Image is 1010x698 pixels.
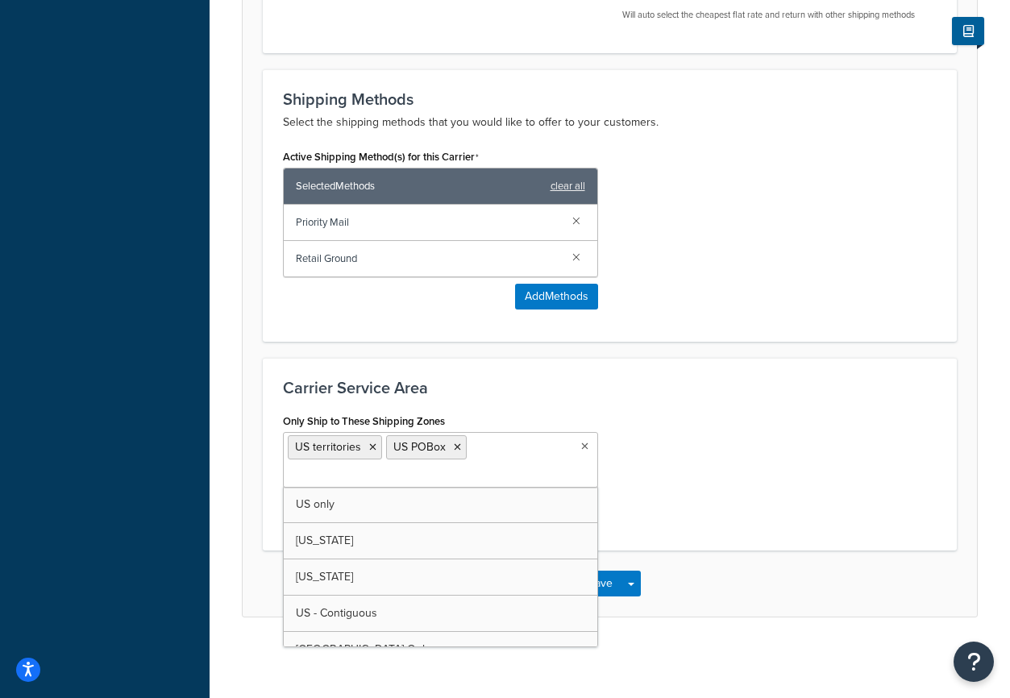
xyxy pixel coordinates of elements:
[283,415,445,427] label: Only Ship to These Shipping Zones
[284,559,597,595] a: [US_STATE]
[283,113,937,132] p: Select the shipping methods that you would like to offer to your customers.
[283,379,937,397] h3: Carrier Service Area
[284,523,597,559] a: [US_STATE]
[296,496,335,513] span: US only
[283,151,479,164] label: Active Shipping Method(s) for this Carrier
[551,175,585,197] a: clear all
[283,90,937,108] h3: Shipping Methods
[579,571,622,596] button: Save
[296,532,353,549] span: [US_STATE]
[952,17,984,45] button: Show Help Docs
[295,438,361,455] span: US territories
[296,175,542,197] span: Selected Methods
[296,247,559,270] span: Retail Ground
[954,642,994,682] button: Open Resource Center
[393,438,446,455] span: US POBox
[296,568,353,585] span: [US_STATE]
[284,487,597,522] a: US only
[284,596,597,631] a: US - Contiguous
[622,9,937,21] p: Will auto select the cheapest flat rate and return with other shipping methods
[284,632,597,667] a: [GEOGRAPHIC_DATA] Only
[515,284,598,310] button: AddMethods
[296,605,377,621] span: US - Contiguous
[296,211,559,234] span: Priority Mail
[296,641,430,658] span: [GEOGRAPHIC_DATA] Only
